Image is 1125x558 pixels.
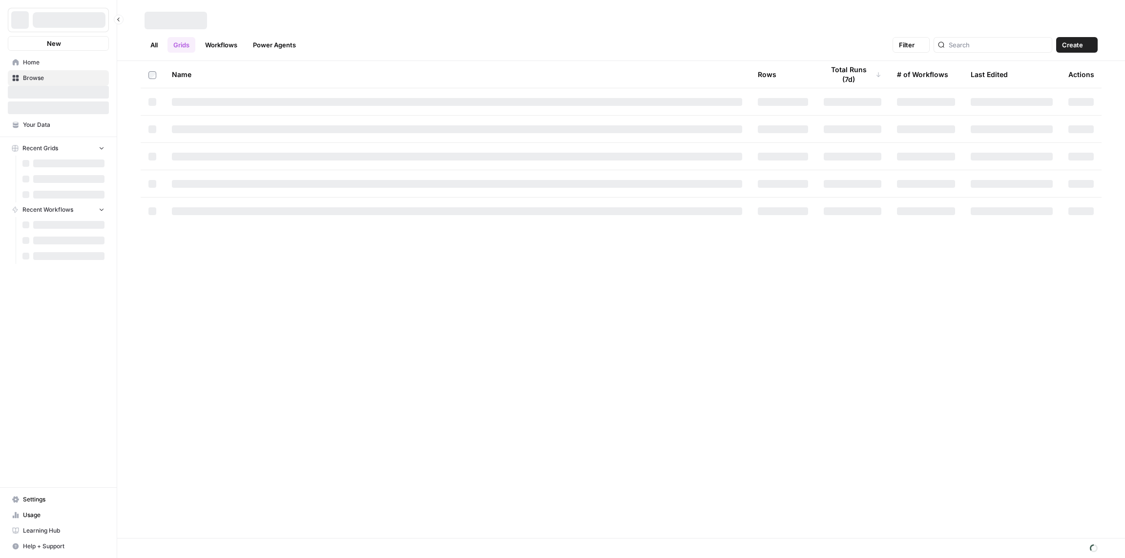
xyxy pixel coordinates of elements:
[23,58,104,67] span: Home
[824,61,881,88] div: Total Runs (7d)
[167,37,195,53] a: Grids
[949,40,1048,50] input: Search
[22,205,73,214] span: Recent Workflows
[1062,40,1083,50] span: Create
[893,37,930,53] button: Filter
[8,36,109,51] button: New
[23,495,104,504] span: Settings
[8,492,109,507] a: Settings
[8,141,109,156] button: Recent Grids
[8,507,109,523] a: Usage
[758,61,776,88] div: Rows
[8,55,109,70] a: Home
[22,144,58,153] span: Recent Grids
[897,61,948,88] div: # of Workflows
[8,202,109,217] button: Recent Workflows
[23,120,104,129] span: Your Data
[247,37,302,53] a: Power Agents
[8,70,109,86] a: Browse
[899,40,915,50] span: Filter
[971,61,1008,88] div: Last Edited
[8,117,109,133] a: Your Data
[199,37,243,53] a: Workflows
[23,74,104,82] span: Browse
[8,523,109,538] a: Learning Hub
[23,542,104,551] span: Help + Support
[1056,37,1098,53] button: Create
[172,61,742,88] div: Name
[8,538,109,554] button: Help + Support
[47,39,61,48] span: New
[1068,61,1094,88] div: Actions
[23,526,104,535] span: Learning Hub
[145,37,164,53] a: All
[23,511,104,519] span: Usage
